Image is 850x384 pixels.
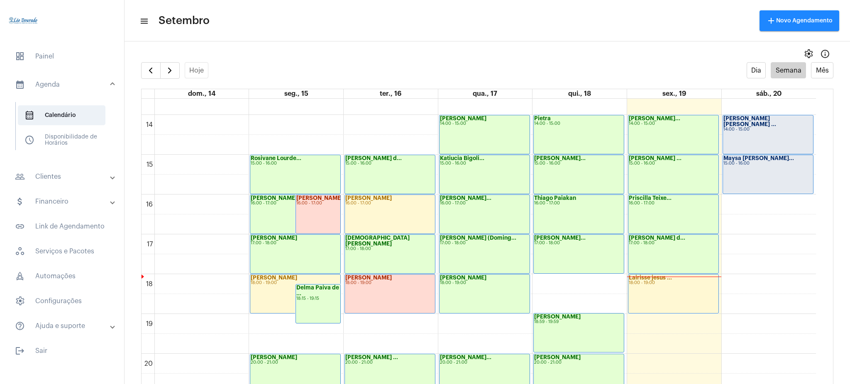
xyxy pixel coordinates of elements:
div: 15 [145,161,154,168]
div: 14:00 - 15:00 [440,122,529,126]
span: Novo Agendamento [766,18,833,24]
span: Sair [8,341,116,361]
mat-icon: add [766,16,776,26]
span: Serviços e Pacotes [8,241,116,261]
span: sidenav icon [15,246,25,256]
mat-icon: sidenav icon [15,346,25,356]
div: 17:00 - 18:00 [534,241,623,245]
span: Link de Agendamento [8,216,116,236]
span: settings [804,49,813,59]
div: 20:00 - 21:00 [345,360,435,365]
div: 20:00 - 21:00 [534,360,623,365]
mat-icon: sidenav icon [15,221,25,231]
strong: [PERSON_NAME] d... [345,156,402,161]
div: 17:00 - 18:00 [440,241,529,245]
strong: [PERSON_NAME]... [440,355,491,360]
strong: [PERSON_NAME]... [629,116,680,121]
div: 20 [143,360,154,367]
strong: Priscilla Teixe... [629,195,672,201]
div: 20:00 - 21:00 [251,360,340,365]
div: 17:00 - 18:00 [251,241,340,245]
strong: [PERSON_NAME] [440,116,486,121]
strong: [PERSON_NAME] ... [629,156,681,161]
div: 16:00 - 17:00 [296,201,340,206]
div: 15:00 - 16:00 [534,161,623,166]
button: Novo Agendamento [760,10,839,31]
strong: [PERSON_NAME] [251,195,297,201]
strong: [DEMOGRAPHIC_DATA][PERSON_NAME] [345,235,410,246]
mat-expansion-panel-header: sidenav iconAgenda [5,71,124,98]
span: Painel [8,46,116,66]
div: 16:00 - 17:00 [629,201,718,206]
button: Semana [771,62,806,78]
span: sidenav icon [24,110,34,120]
div: 16:00 - 17:00 [251,201,340,206]
span: Calendário [18,105,105,125]
mat-icon: sidenav icon [15,197,25,207]
span: sidenav icon [24,135,34,145]
div: sidenav iconAgenda [5,98,124,162]
strong: [PERSON_NAME]... [440,195,491,201]
div: 18:00 - 19:00 [251,281,340,285]
div: 14 [144,121,154,129]
div: 15:00 - 16:00 [629,161,718,166]
mat-icon: sidenav icon [15,172,25,182]
mat-icon: sidenav icon [15,80,25,90]
strong: Thiago Paiakan [534,195,576,201]
strong: Maysa [PERSON_NAME]... [723,156,794,161]
strong: [PERSON_NAME]... [296,195,348,201]
img: 4c910ca3-f26c-c648-53c7-1a2041c6e520.jpg [7,4,40,37]
div: 14:00 - 15:00 [723,127,813,132]
span: sidenav icon [15,271,25,281]
div: 15:00 - 16:00 [345,161,435,166]
span: Setembro [159,14,210,27]
mat-expansion-panel-header: sidenav iconClientes [5,167,124,187]
strong: [PERSON_NAME] [534,314,581,319]
mat-icon: sidenav icon [139,16,148,26]
div: 18:00 - 19:00 [629,281,718,285]
strong: Katiucia Bigoli... [440,156,484,161]
div: 17:00 - 18:00 [629,241,718,245]
strong: [PERSON_NAME] [251,275,297,280]
strong: Rosivane Lourde... [251,156,301,161]
strong: [PERSON_NAME] [251,355,297,360]
div: 17 [145,241,154,248]
div: 18:00 - 19:00 [440,281,529,285]
div: 16:00 - 17:00 [345,201,435,206]
strong: [PERSON_NAME] (Doming... [440,235,516,241]
strong: [PERSON_NAME]... [534,156,586,161]
a: 14 de setembro de 2025 [186,89,217,98]
strong: [PERSON_NAME] [440,275,486,280]
div: 15:00 - 16:00 [723,161,813,166]
strong: [PERSON_NAME] [345,195,392,201]
mat-panel-title: Ajuda e suporte [15,321,111,331]
span: sidenav icon [15,51,25,61]
a: 19 de setembro de 2025 [661,89,688,98]
mat-icon: sidenav icon [15,321,25,331]
a: 15 de setembro de 2025 [283,89,310,98]
div: 16 [144,201,154,208]
div: 18:00 - 19:00 [345,281,435,285]
span: Configurações [8,291,116,311]
strong: [PERSON_NAME] [345,275,392,280]
div: 18:15 - 19:15 [296,297,340,301]
div: 15:00 - 16:00 [440,161,529,166]
div: 14:00 - 15:00 [534,122,623,126]
mat-icon: Info [820,49,830,59]
a: 20 de setembro de 2025 [755,89,783,98]
strong: Lairisse jesus ... [629,275,672,280]
div: 20:00 - 21:00 [440,360,529,365]
div: 18:59 - 19:59 [534,320,623,324]
button: Próximo Semana [160,62,180,79]
mat-expansion-panel-header: sidenav iconAjuda e suporte [5,316,124,336]
div: 19 [144,320,154,328]
strong: Pietra [534,116,551,121]
div: 16:00 - 17:00 [440,201,529,206]
strong: Delma Paiva de ... [296,285,339,296]
strong: [PERSON_NAME]... [534,235,586,241]
mat-panel-title: Agenda [15,80,111,90]
span: Disponibilidade de Horários [18,130,105,150]
a: 18 de setembro de 2025 [567,89,593,98]
div: 14:00 - 15:00 [629,122,718,126]
span: Automações [8,266,116,286]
